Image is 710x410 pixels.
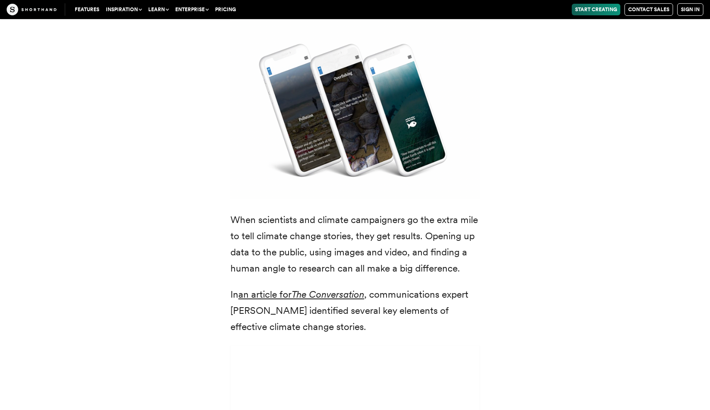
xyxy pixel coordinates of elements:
[103,4,145,15] button: Inspiration
[230,212,480,277] p: When scientists and climate campaigners go the extra mile to tell climate change stories, they ge...
[572,4,620,15] a: Start Creating
[238,289,364,300] a: an article forThe Conversation
[230,286,480,335] p: In , communications expert [PERSON_NAME] identified several key elements of effective climate cha...
[71,4,103,15] a: Features
[172,4,212,15] button: Enterprise
[145,4,172,15] button: Learn
[291,289,364,300] em: The Conversation
[624,3,673,16] a: Contact Sales
[7,4,56,15] img: The Craft
[677,3,703,16] a: Sign in
[212,4,239,15] a: Pricing
[230,19,480,199] img: Screenshots from a climate change story from MSC.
